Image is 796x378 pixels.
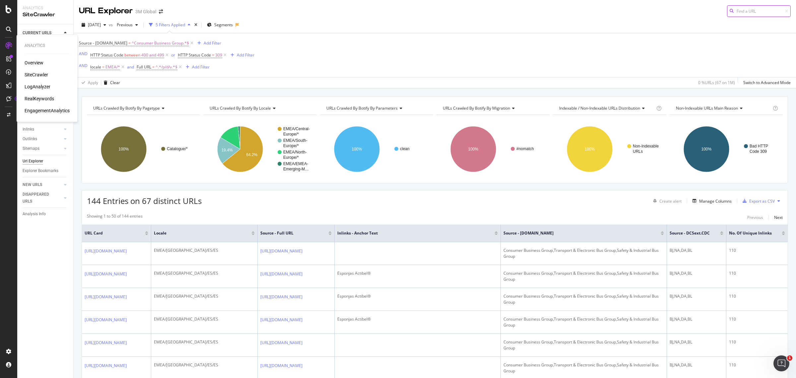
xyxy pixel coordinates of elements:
[698,80,735,85] div: 0 % URLs ( 67 on 1M )
[203,120,315,178] svg: A chart.
[699,198,732,204] div: Manage Columns
[23,126,34,133] div: Inlinks
[774,213,783,221] button: Next
[727,5,791,17] input: Find a URL
[23,191,56,205] div: DISAPPEARED URLS
[337,316,498,322] div: Esponjas Actibel®
[283,167,309,171] text: Emerging-M…
[154,293,255,299] div: EMEA/[GEOGRAPHIC_DATA]/ES/ES
[23,145,39,152] div: Sitemaps
[23,167,69,174] a: Explorer Bookmarks
[79,50,88,57] button: AND
[183,63,210,71] button: Add Filter
[750,144,768,148] text: Bad HTTP
[670,247,723,253] div: BJ,NA,DA,BL
[283,127,310,131] text: EMEA/Central-
[23,145,62,152] a: Sitemaps
[154,230,241,236] span: locale
[23,30,51,37] div: CURRENT URLS
[90,52,123,58] span: HTTP Status Code
[79,51,88,56] div: AND
[246,152,258,157] text: 64.2%
[137,64,151,70] span: Full URL
[110,80,120,85] div: Clear
[85,294,127,300] a: [URL][DOMAIN_NAME]
[87,213,143,221] div: Showing 1 to 50 of 144 entries
[670,230,710,236] span: Source - DCSext.CDC
[85,271,127,277] a: [URL][DOMAIN_NAME]
[337,293,498,299] div: Esponjas Actibel®
[154,362,255,368] div: EMEA/[GEOGRAPHIC_DATA]/ES/ES
[167,146,188,151] text: Catalogue/*
[119,147,129,151] text: 100%
[325,103,427,114] h4: URLs Crawled By Botify By parameters
[23,167,58,174] div: Explorer Bookmarks
[204,20,235,30] button: Segments
[441,103,544,114] h4: URLs Crawled By Botify By migration
[729,316,785,322] div: 110
[79,63,88,68] div: AND
[212,52,214,58] span: =
[337,270,498,276] div: Esponjas Actibel®
[85,230,143,236] span: URL Card
[127,64,134,70] button: and
[85,248,127,254] a: [URL][DOMAIN_NAME]
[23,211,46,218] div: Analysis Info
[171,52,175,58] button: or
[154,339,255,345] div: EMEA/[GEOGRAPHIC_DATA]/ES/ES
[729,339,785,345] div: 110
[260,248,302,254] a: [URL][DOMAIN_NAME]
[25,71,48,78] div: SiteCrawler
[670,270,723,276] div: BJ,NA,DA,BL
[114,22,133,28] span: Previous
[79,20,109,30] button: [DATE]
[228,51,254,59] button: Add Filter
[260,362,302,369] a: [URL][DOMAIN_NAME]
[23,11,68,19] div: SiteCrawler
[670,120,782,178] svg: A chart.
[87,120,199,178] svg: A chart.
[132,39,189,48] span: ^Consumer Business Group.*$
[503,247,664,259] div: Consumer Business Group,Transport & Electronic Bus Group,Safety & Industrial Bus Group
[729,293,785,299] div: 110
[88,80,98,85] div: Apply
[128,40,131,46] span: =
[208,103,310,114] h4: URLs Crawled By Botify By locale
[400,146,410,151] text: clean
[88,22,101,28] span: 2024 Dec. 1st
[25,107,70,114] a: EngagementAnalytics
[283,161,308,166] text: EMEA/EMEA-
[178,52,211,58] span: HTTP Status Code
[741,77,791,88] button: Switch to Advanced Mode
[14,96,20,102] div: Tooltip anchor
[101,77,120,88] button: Clear
[23,30,62,37] a: CURRENT URLS
[23,181,42,188] div: NEW URLS
[90,64,101,70] span: locale
[23,5,68,11] div: Analytics
[749,198,775,204] div: Export as CSV
[676,105,738,111] span: Non-Indexable URLs Main Reason
[633,149,643,154] text: URLs
[750,149,767,154] text: Code 309
[690,197,732,205] button: Manage Columns
[146,20,193,30] button: 5 Filters Applied
[102,64,104,70] span: =
[195,39,221,47] button: Add Filter
[23,158,43,165] div: Url Explorer
[156,62,177,72] span: ^.*/p/d/v.*$
[352,147,362,151] text: 100%
[320,120,432,178] svg: A chart.
[670,293,723,299] div: BJ,NA,DA,BL
[109,22,114,28] span: vs
[283,132,299,137] text: Europe/*
[468,147,478,151] text: 100%
[503,230,651,236] span: Source - [DOMAIN_NAME]
[25,43,70,48] div: Analytics
[558,103,655,114] h4: Indexable / Non-Indexable URLs Distribution
[436,120,549,178] div: A chart.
